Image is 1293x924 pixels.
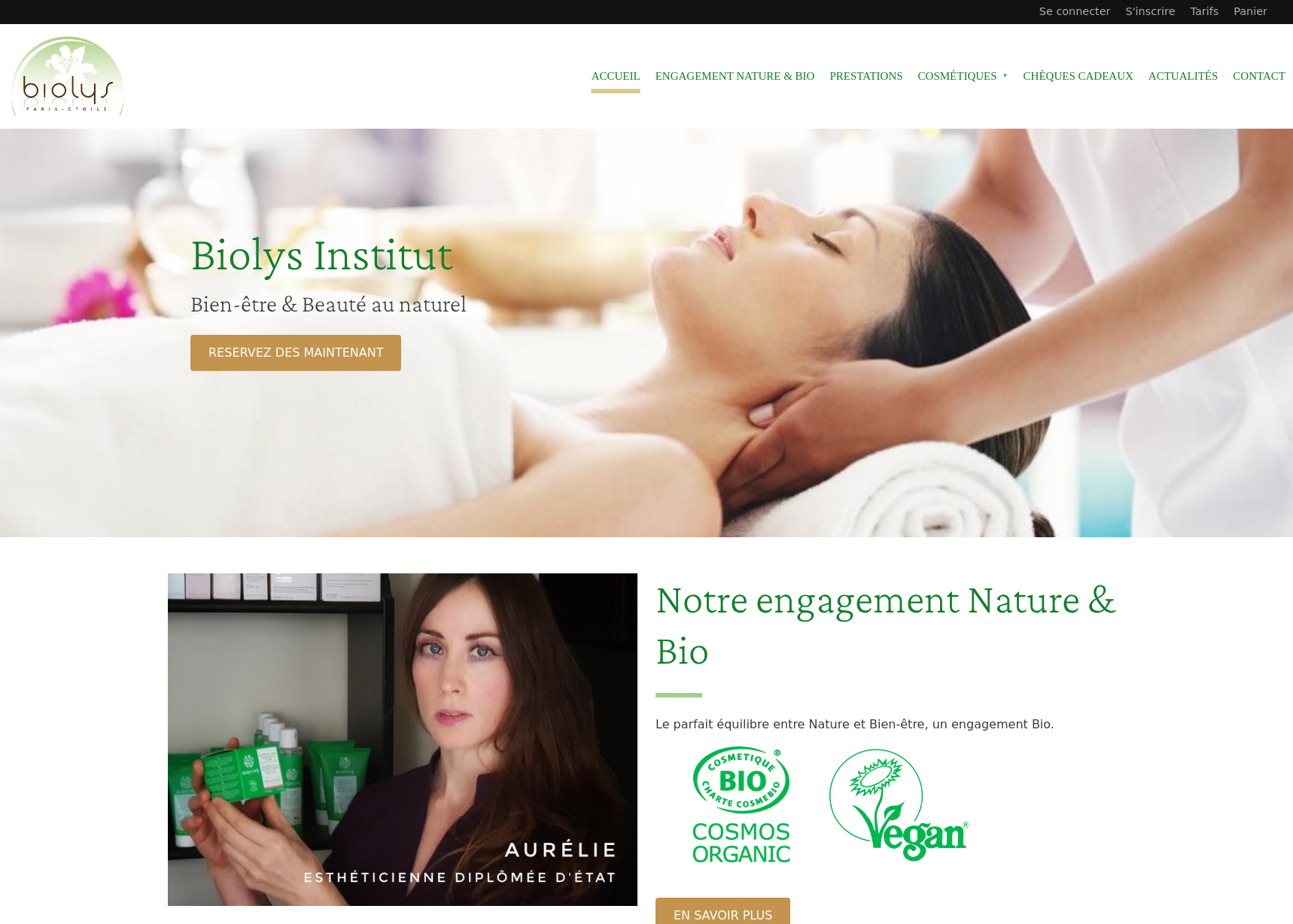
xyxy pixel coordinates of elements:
[190,226,452,280] span: Biolys Institut
[656,746,827,862] img: Bio
[8,34,128,120] img: Accueil
[656,59,815,93] a: Engagement Nature & Bio
[190,289,783,318] h2: Bien-être & Beauté au naturel
[827,746,972,863] img: Vegan
[656,716,1125,734] p: Le parfait équilibre entre Nature et Bien-être, un engagement Bio.
[1148,59,1218,93] a: Actualités
[656,573,1125,697] h2: Notre engagement Nature & Bio
[1002,73,1009,79] span: »
[918,59,1009,93] span: Cosmétiques
[1233,59,1285,93] a: Contact
[829,59,902,93] a: Prestations
[592,59,640,93] a: Accueil
[190,335,401,371] a: RESERVEZ DES MAINTENANT
[1024,59,1133,93] a: Chèques cadeaux
[168,573,637,906] img: Aurelie Biolys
